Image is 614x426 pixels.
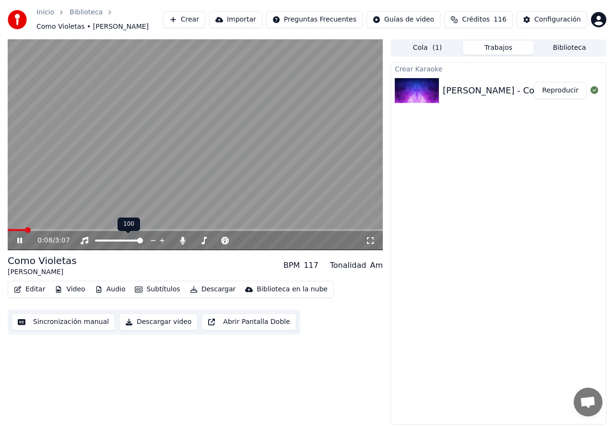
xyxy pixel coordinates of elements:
[10,283,49,296] button: Editar
[266,11,363,28] button: Preguntas Frecuentes
[463,41,534,55] button: Trabajos
[443,84,585,97] div: [PERSON_NAME] - Como Violetas
[534,15,581,24] div: Configuración
[163,11,205,28] button: Crear
[330,260,366,271] div: Tonalidad
[370,260,383,271] div: Am
[391,63,606,74] div: Crear Karaoke
[55,236,70,245] span: 3:07
[8,267,77,277] div: [PERSON_NAME]
[494,15,507,24] span: 116
[392,41,463,55] button: Cola
[209,11,262,28] button: Importar
[517,11,587,28] button: Configuración
[462,15,490,24] span: Créditos
[534,41,605,55] button: Biblioteca
[36,8,163,32] nav: breadcrumb
[201,313,296,331] button: Abrir Pantalla Doble
[304,260,319,271] div: 117
[131,283,184,296] button: Subtítulos
[119,313,198,331] button: Descargar video
[51,283,89,296] button: Video
[444,11,513,28] button: Créditos116
[283,260,300,271] div: BPM
[534,82,587,99] button: Reproducir
[366,11,440,28] button: Guías de video
[70,8,103,17] a: Biblioteca
[37,236,52,245] span: 0:08
[257,285,328,294] div: Biblioteca en la nube
[186,283,240,296] button: Descargar
[118,218,140,231] div: 100
[574,388,602,416] div: Öppna chatt
[91,283,130,296] button: Audio
[36,8,54,17] a: Inicio
[36,22,149,32] span: Como Violetas • [PERSON_NAME]
[432,43,442,53] span: ( 1 )
[8,254,77,267] div: Como Violetas
[37,236,60,245] div: /
[8,10,27,29] img: youka
[12,313,115,331] button: Sincronización manual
